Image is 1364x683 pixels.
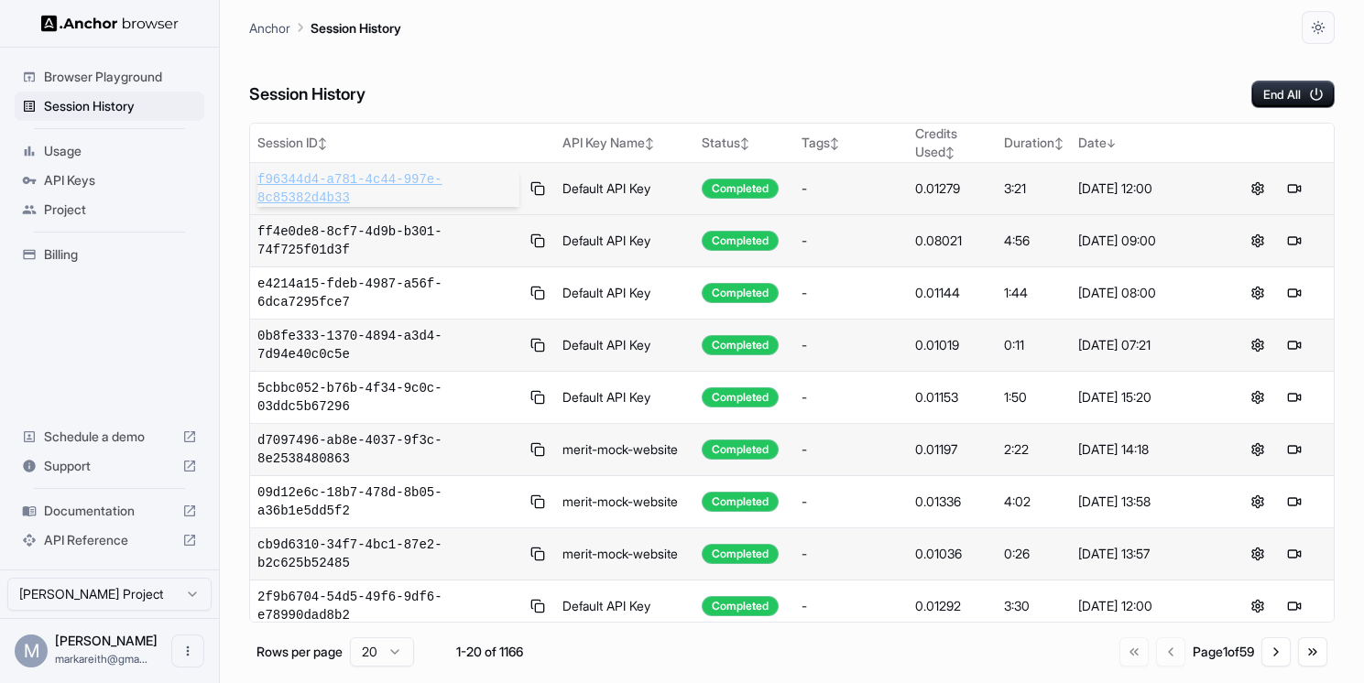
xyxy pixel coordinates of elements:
[41,15,179,32] img: Anchor Logo
[44,245,197,264] span: Billing
[702,596,779,616] div: Completed
[249,18,290,38] p: Anchor
[257,379,519,416] span: 5cbbc052-b76b-4f34-9c0c-03ddc5b67296
[555,215,694,267] td: Default API Key
[15,62,204,92] div: Browser Playground
[555,580,694,633] td: Default API Key
[44,201,197,219] span: Project
[555,424,694,476] td: merit-mock-website
[1078,388,1211,407] div: [DATE] 15:20
[915,232,989,250] div: 0.08021
[562,134,687,152] div: API Key Name
[702,283,779,303] div: Completed
[257,483,519,520] span: 09d12e6c-18b7-478d-8b05-a36b1e5dd5f2
[44,68,197,86] span: Browser Playground
[1078,440,1211,459] div: [DATE] 14:18
[1004,440,1064,459] div: 2:22
[1078,179,1211,198] div: [DATE] 12:00
[802,440,900,459] div: -
[802,388,900,407] div: -
[257,170,519,207] span: f96344d4-a781-4c44-997e-8c85382d4b33
[915,179,989,198] div: 0.01279
[15,496,204,526] div: Documentation
[645,136,654,150] span: ↕
[1004,545,1064,563] div: 0:26
[256,643,343,661] p: Rows per page
[915,545,989,563] div: 0.01036
[15,422,204,451] div: Schedule a demo
[55,652,147,666] span: markareith@gmail.com
[1004,388,1064,407] div: 1:50
[1078,597,1211,615] div: [DATE] 12:00
[702,335,779,355] div: Completed
[44,457,175,475] span: Support
[1004,179,1064,198] div: 3:21
[802,284,900,302] div: -
[257,275,519,311] span: e4214a15-fdeb-4987-a56f-6dca7295fce7
[55,633,158,648] span: Mark Reith
[555,163,694,215] td: Default API Key
[555,372,694,424] td: Default API Key
[171,634,204,667] button: Open menu
[1078,493,1211,511] div: [DATE] 13:58
[915,284,989,302] div: 0.01144
[555,476,694,528] td: merit-mock-website
[1004,493,1064,511] div: 4:02
[443,643,535,661] div: 1-20 of 1166
[702,179,779,199] div: Completed
[44,531,175,549] span: API Reference
[1004,597,1064,615] div: 3:30
[830,136,839,150] span: ↕
[44,97,197,115] span: Session History
[702,231,779,251] div: Completed
[1054,136,1064,150] span: ↕
[257,431,519,468] span: d7097496-ab8e-4037-9f3c-8e2538480863
[945,146,955,159] span: ↕
[915,388,989,407] div: 0.01153
[915,125,989,161] div: Credits Used
[740,136,749,150] span: ↕
[249,81,366,108] h6: Session History
[802,545,900,563] div: -
[15,634,48,667] div: M
[1004,232,1064,250] div: 4:56
[702,544,779,564] div: Completed
[915,597,989,615] div: 0.01292
[1078,134,1211,152] div: Date
[802,336,900,354] div: -
[44,142,197,160] span: Usage
[257,588,519,624] span: 2f9b6704-54d5-49f6-9df6-e78990dad8b2
[257,222,519,259] span: ff4e0de8-8cf7-4d9b-b301-74f725f01d3f
[1078,232,1211,250] div: [DATE] 09:00
[15,240,204,269] div: Billing
[318,136,327,150] span: ↕
[1193,643,1254,661] div: Page 1 of 59
[915,440,989,459] div: 0.01197
[702,134,787,152] div: Status
[1078,336,1211,354] div: [DATE] 07:21
[311,18,401,38] p: Session History
[802,134,900,152] div: Tags
[257,327,519,363] span: 0b8fe333-1370-4894-a3d4-7d94e40c0c5e
[1004,336,1064,354] div: 0:11
[44,428,175,446] span: Schedule a demo
[15,92,204,121] div: Session History
[257,536,519,572] span: cb9d6310-34f7-4bc1-87e2-b2c625b52485
[15,195,204,224] div: Project
[44,171,197,190] span: API Keys
[15,451,204,481] div: Support
[15,526,204,555] div: API Reference
[1251,81,1335,108] button: End All
[702,387,779,407] div: Completed
[15,166,204,195] div: API Keys
[15,136,204,166] div: Usage
[44,502,175,520] span: Documentation
[1078,545,1211,563] div: [DATE] 13:57
[702,492,779,512] div: Completed
[1107,136,1116,150] span: ↓
[802,597,900,615] div: -
[555,320,694,372] td: Default API Key
[802,232,900,250] div: -
[249,17,401,38] nav: breadcrumb
[802,493,900,511] div: -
